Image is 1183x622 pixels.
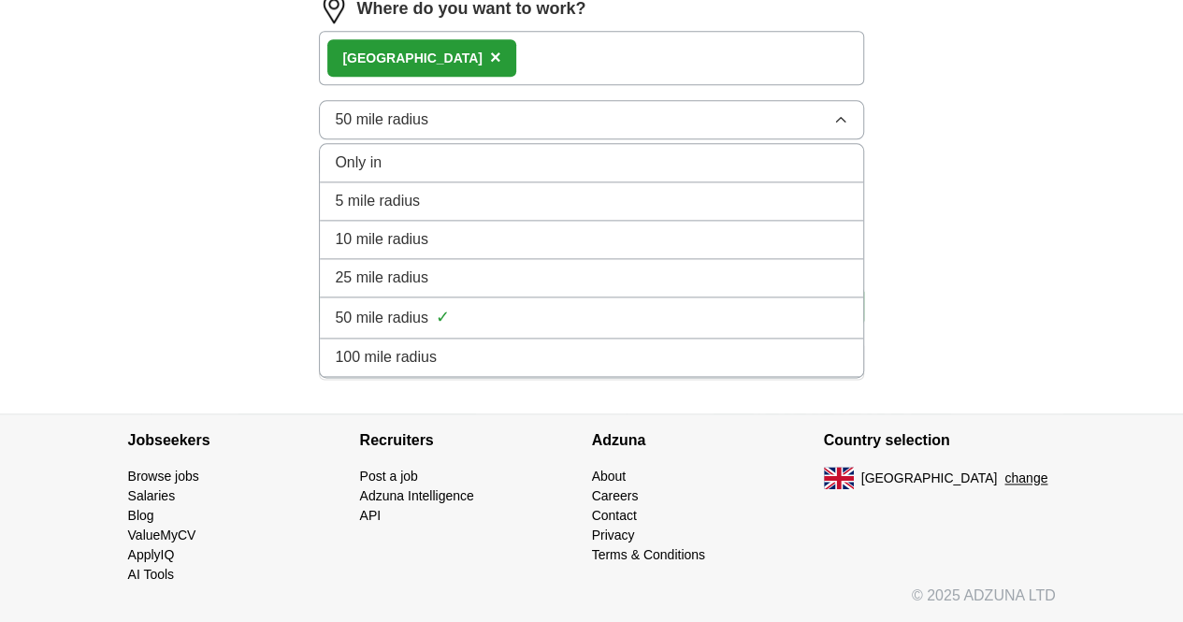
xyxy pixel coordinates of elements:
[335,190,420,212] span: 5 mile radius
[861,469,998,488] span: [GEOGRAPHIC_DATA]
[592,469,627,484] a: About
[128,567,175,582] a: AI Tools
[342,49,483,68] div: [GEOGRAPHIC_DATA]
[592,488,639,503] a: Careers
[360,488,474,503] a: Adzuna Intelligence
[490,47,501,67] span: ×
[128,528,196,542] a: ValueMyCV
[319,100,863,139] button: 50 mile radius
[592,528,635,542] a: Privacy
[360,469,418,484] a: Post a job
[824,414,1056,467] h4: Country selection
[128,469,199,484] a: Browse jobs
[113,585,1071,622] div: © 2025 ADZUNA LTD
[824,467,854,489] img: UK flag
[335,228,428,251] span: 10 mile radius
[128,508,154,523] a: Blog
[1004,469,1047,488] button: change
[335,152,382,174] span: Only in
[128,547,175,562] a: ApplyIQ
[335,108,428,131] span: 50 mile radius
[592,547,705,562] a: Terms & Conditions
[335,307,428,329] span: 50 mile radius
[360,508,382,523] a: API
[436,305,450,330] span: ✓
[490,44,501,72] button: ×
[335,346,437,369] span: 100 mile radius
[592,508,637,523] a: Contact
[335,267,428,289] span: 25 mile radius
[128,488,176,503] a: Salaries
